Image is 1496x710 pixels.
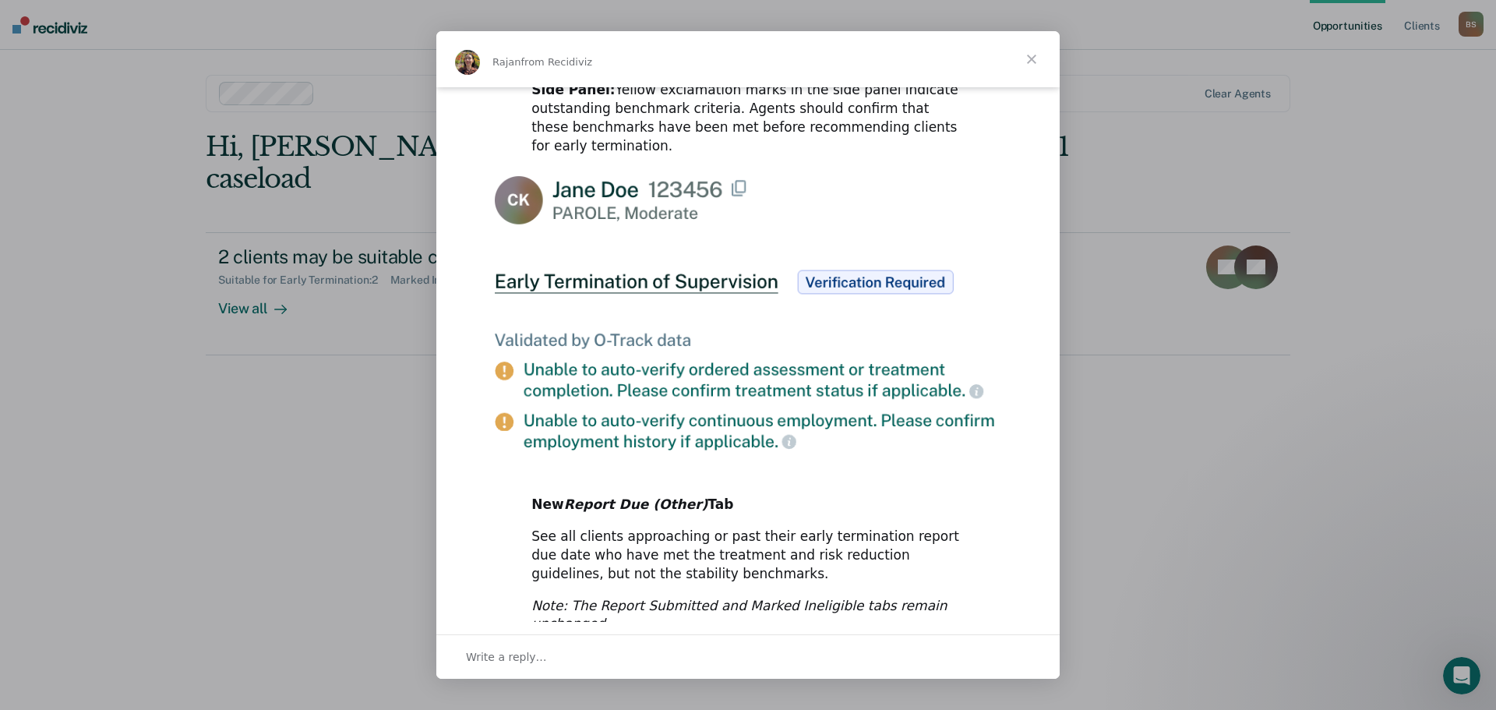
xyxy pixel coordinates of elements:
[1004,31,1060,87] span: Close
[521,56,593,68] span: from Recidiviz
[455,50,480,75] img: Profile image for Rajan
[531,496,733,512] b: New Tab
[531,528,965,583] div: See all clients approaching or past their early termination report due date who have met the trea...
[564,496,708,512] i: Report Due (Other)
[531,81,965,155] div: Yellow exclamation marks in the side panel indicate outstanding benchmark criteria. Agents should...
[492,56,521,68] span: Rajan
[531,598,947,632] i: Note: The Report Submitted and Marked Ineligible tabs remain unchanged.
[531,82,615,97] b: Side Panel:
[436,634,1060,679] div: Open conversation and reply
[466,647,547,667] span: Write a reply…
